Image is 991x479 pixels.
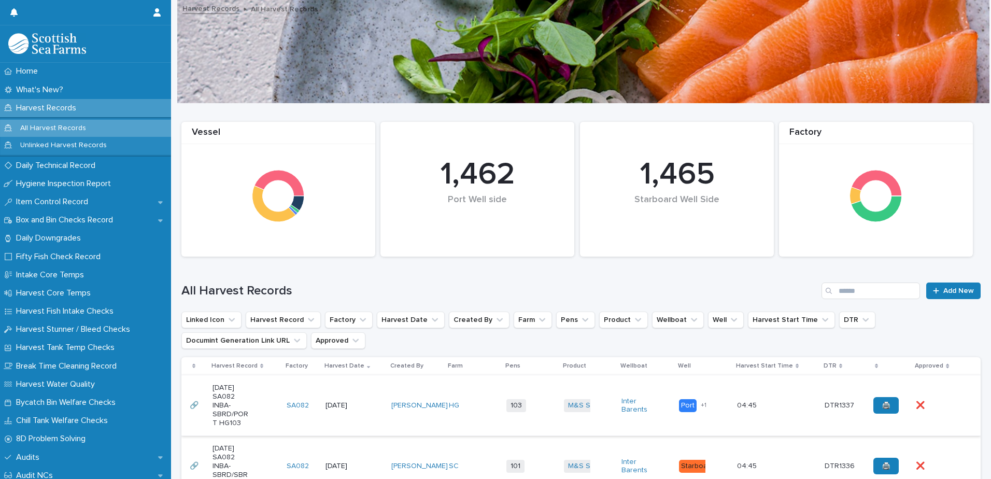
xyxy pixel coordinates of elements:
p: Factory [286,360,308,372]
button: Factory [325,312,373,328]
p: Harvest Date [324,360,364,372]
p: Harvest Start Time [736,360,793,372]
a: Harvest Records [182,2,239,14]
p: Break Time Cleaning Record [12,361,125,371]
p: Intake Core Temps [12,270,92,280]
a: [PERSON_NAME] [391,462,448,471]
div: Starboard Well Side [598,194,756,227]
p: Daily Technical Record [12,161,104,171]
p: [DATE] [325,401,362,410]
p: 04:45 [737,399,759,410]
a: HG [449,401,459,410]
span: 🖨️ [882,462,890,470]
button: Farm [514,312,552,328]
p: Created By [390,360,423,372]
a: SA082 [287,401,309,410]
button: Wellboat [652,312,704,328]
p: 🔗 [190,399,201,410]
div: Factory [779,127,973,144]
a: SA082 [287,462,309,471]
span: 🖨️ [882,402,890,409]
div: Port Well side [398,194,557,227]
p: Item Control Record [12,197,96,207]
p: 8D Problem Solving [12,434,94,444]
div: 1,465 [598,156,756,193]
a: M&S Select [568,462,607,471]
p: Harvest Stunner / Bleed Checks [12,325,138,334]
p: Chill Tank Welfare Checks [12,416,116,426]
span: 101 [506,460,525,473]
p: [DATE] [325,462,362,471]
p: Wellboat [620,360,647,372]
p: ❌ [916,399,927,410]
button: Documint Generation Link URL [181,332,307,349]
a: Inter Barents [621,458,658,475]
button: Product [599,312,648,328]
p: Hygiene Inspection Report [12,179,119,189]
div: Vessel [181,127,375,144]
button: Pens [556,312,595,328]
p: Daily Downgrades [12,233,89,243]
p: Unlinked Harvest Records [12,141,115,150]
p: All Harvest Records [251,3,318,14]
button: Approved [311,332,365,349]
p: Fifty Fish Check Record [12,252,109,262]
tr: 🔗🔗 [DATE] SA082 INBA-SBRD/PORT HG103SA082 [DATE][PERSON_NAME] HG 103M&S Select Inter Barents Port... [181,375,981,436]
p: Home [12,66,46,76]
p: DTR1336 [825,460,857,471]
a: Add New [926,283,981,299]
button: Well [708,312,744,328]
a: 🖨️ [873,458,899,474]
a: Inter Barents [621,397,658,415]
button: DTR [839,312,875,328]
span: Add New [943,287,974,294]
p: Box and Bin Checks Record [12,215,121,225]
p: Bycatch Bin Welfare Checks [12,398,124,407]
p: Harvest Water Quality [12,379,103,389]
p: What's New? [12,85,72,95]
a: [PERSON_NAME] [391,401,448,410]
p: [DATE] SA082 INBA-SBRD/PORT HG103 [213,384,249,427]
p: Approved [915,360,943,372]
p: Well [678,360,691,372]
a: SC [449,462,459,471]
img: mMrefqRFQpe26GRNOUkG [8,33,86,54]
input: Search [822,283,920,299]
div: Port [679,399,697,412]
a: 🖨️ [873,397,899,414]
button: Harvest Record [246,312,321,328]
p: ❌ [916,460,927,471]
p: Product [563,360,586,372]
p: 🔗 [190,460,201,471]
button: Created By [449,312,509,328]
p: Harvest Records [12,103,84,113]
p: DTR1337 [825,399,856,410]
p: Audits [12,453,48,462]
p: 04:45 [737,460,759,471]
p: All Harvest Records [12,124,94,133]
a: M&S Select [568,401,607,410]
button: Harvest Start Time [748,312,835,328]
p: Harvest Fish Intake Checks [12,306,122,316]
p: Harvest Record [211,360,258,372]
span: 103 [506,399,526,412]
div: 1,462 [398,156,557,193]
p: Harvest Tank Temp Checks [12,343,123,353]
p: Harvest Core Temps [12,288,99,298]
button: Harvest Date [377,312,445,328]
button: Linked Icon [181,312,242,328]
p: Pens [505,360,520,372]
span: + 1 [701,402,706,408]
div: Starboard [679,460,716,473]
h1: All Harvest Records [181,284,817,299]
p: DTR [824,360,837,372]
p: Farm [448,360,463,372]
